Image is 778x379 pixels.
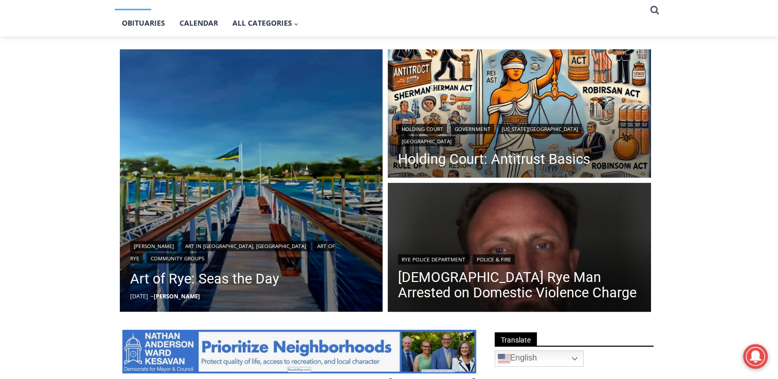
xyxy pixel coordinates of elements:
time: [DATE] [130,292,148,300]
span: – [151,292,154,300]
img: Holding Court Anti Trust Basics Illustration DALLE 2025-10-14 [388,49,651,181]
a: Calendar [172,10,225,36]
button: View Search Form [645,1,664,20]
a: Intern @ [DOMAIN_NAME] [247,100,498,128]
a: Government [451,124,494,134]
a: Read More Holding Court: Antitrust Basics [388,49,651,181]
a: Obituaries [115,10,172,36]
div: | [398,252,641,264]
a: Read More 42 Year Old Rye Man Arrested on Domestic Violence Charge [388,183,651,314]
img: en [498,352,510,365]
a: Holding Court [398,124,447,134]
a: Rye Police Department [398,254,469,264]
a: English [495,350,584,367]
a: [PERSON_NAME] [154,292,200,300]
a: Art of Rye: Seas the Day [130,269,373,289]
a: Read More Art of Rye: Seas the Day [120,49,383,312]
a: [PERSON_NAME] [130,241,177,251]
span: Translate [495,332,537,346]
img: [PHOTO: Seas the Day - Shenorock Shore Club Marina, Rye 36” X 48” Oil on canvas, Commissioned & E... [120,49,383,312]
a: Art in [GEOGRAPHIC_DATA], [GEOGRAPHIC_DATA] [182,241,310,251]
div: "I learned about the history of a place I’d honestly never considered even as a resident of [GEOG... [260,1,486,100]
a: Holding Court: Antitrust Basics [398,151,641,167]
div: | | | [398,122,641,146]
a: [GEOGRAPHIC_DATA] [398,136,455,146]
a: Community Groups [147,253,208,263]
a: [US_STATE][GEOGRAPHIC_DATA] [498,124,582,134]
span: Intern @ [DOMAIN_NAME] [269,102,477,125]
button: Child menu of All Categories [225,10,306,36]
div: | | | [130,239,373,263]
img: (PHOTO: Rye PD arrested Michael P. O’Connell, age 42 of Rye, NY, on a domestic violence charge on... [388,183,651,314]
a: Police & Fire [473,254,515,264]
a: [DEMOGRAPHIC_DATA] Rye Man Arrested on Domestic Violence Charge [398,270,641,300]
